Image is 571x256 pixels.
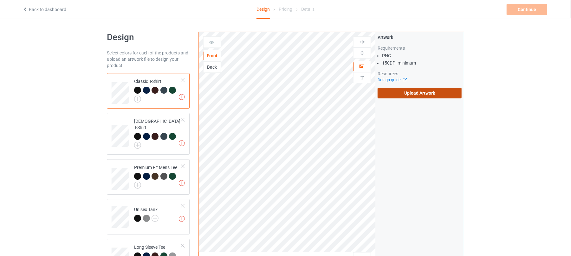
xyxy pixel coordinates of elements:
div: [DEMOGRAPHIC_DATA] T-Shirt [134,118,181,147]
img: svg%3E%0A [359,75,365,81]
a: Design guide [378,78,406,82]
h1: Design [107,32,190,43]
div: Premium Fit Mens Tee [107,159,190,195]
img: svg%3E%0A [359,39,365,45]
div: Classic T-Shirt [107,73,190,109]
div: Design [256,0,270,19]
div: Unisex Tank [134,206,159,222]
img: heather_texture.png [143,215,150,222]
div: Classic T-Shirt [134,78,181,100]
img: svg+xml;base64,PD94bWwgdmVyc2lvbj0iMS4wIiBlbmNvZGluZz0iVVRGLTgiPz4KPHN2ZyB3aWR0aD0iMjJweCIgaGVpZ2... [134,182,141,189]
div: Resources [378,71,462,77]
img: svg%3E%0A [359,50,365,56]
img: exclamation icon [179,94,185,100]
div: Back [204,64,221,70]
img: exclamation icon [179,180,185,186]
div: Requirements [378,45,462,51]
div: Select colors for each of the products and upload an artwork file to design your product. [107,50,190,69]
div: Pricing [279,0,292,18]
img: exclamation icon [179,140,185,146]
div: Front [204,53,221,59]
img: svg+xml;base64,PD94bWwgdmVyc2lvbj0iMS4wIiBlbmNvZGluZz0iVVRGLTgiPz4KPHN2ZyB3aWR0aD0iMjJweCIgaGVpZ2... [152,215,159,222]
div: Premium Fit Mens Tee [134,164,181,186]
label: Upload Artwork [378,88,462,98]
img: svg+xml;base64,PD94bWwgdmVyc2lvbj0iMS4wIiBlbmNvZGluZz0iVVRGLTgiPz4KPHN2ZyB3aWR0aD0iMjJweCIgaGVpZ2... [134,96,141,103]
div: Artwork [378,34,462,41]
li: 150 DPI minimum [382,60,462,66]
li: PNG [382,53,462,59]
img: exclamation icon [179,216,185,222]
div: [DEMOGRAPHIC_DATA] T-Shirt [107,113,190,155]
div: Unisex Tank [107,199,190,234]
a: Back to dashboard [23,7,66,12]
div: Details [301,0,315,18]
img: svg+xml;base64,PD94bWwgdmVyc2lvbj0iMS4wIiBlbmNvZGluZz0iVVRGLTgiPz4KPHN2ZyB3aWR0aD0iMjJweCIgaGVpZ2... [134,142,141,149]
